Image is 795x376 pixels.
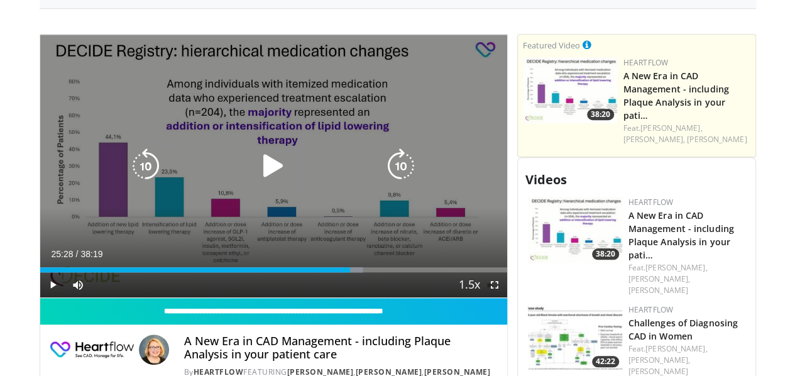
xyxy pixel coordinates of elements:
video-js: Video Player [40,35,507,298]
img: 738d0e2d-290f-4d89-8861-908fb8b721dc.150x105_q85_crop-smart_upscale.jpg [528,197,622,263]
div: Feat. [628,262,745,296]
span: 38:20 [587,109,614,120]
img: 65719914-b9df-436f-8749-217792de2567.150x105_q85_crop-smart_upscale.jpg [528,304,622,370]
a: [PERSON_NAME], [640,123,702,133]
span: 38:19 [80,249,102,259]
div: Feat. [623,123,750,145]
img: Avatar [139,335,169,365]
a: [PERSON_NAME], [628,274,690,284]
a: [PERSON_NAME], [623,134,685,145]
button: Play [40,272,65,297]
a: [PERSON_NAME], [645,343,707,354]
button: Playback Rate [457,272,482,297]
a: A New Era in CAD Management - including Plaque Analysis in your pati… [628,209,734,261]
span: 38:20 [592,248,619,260]
a: [PERSON_NAME] [687,134,747,145]
div: Progress Bar [40,267,507,272]
span: 25:28 [52,249,74,259]
a: Heartflow [628,197,674,207]
a: [PERSON_NAME] [628,285,688,296]
a: Heartflow [623,57,669,68]
a: 38:20 [528,197,622,263]
a: [PERSON_NAME], [645,262,707,273]
small: Featured Video [523,40,580,51]
img: 738d0e2d-290f-4d89-8861-908fb8b721dc.150x105_q85_crop-smart_upscale.jpg [523,57,617,123]
a: Challenges of Diagnosing CAD in Women [628,317,738,342]
span: 42:22 [592,356,619,367]
h4: A New Era in CAD Management - including Plaque Analysis in your patient care [184,335,497,362]
a: [PERSON_NAME], [628,355,690,365]
img: Heartflow [50,335,134,365]
a: 38:20 [523,57,617,123]
span: / [76,249,79,259]
a: Heartflow [628,304,674,315]
button: Fullscreen [482,272,507,297]
button: Mute [65,272,90,297]
a: 42:22 [528,304,622,370]
span: Videos [525,171,567,188]
a: A New Era in CAD Management - including Plaque Analysis in your pati… [623,70,729,121]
